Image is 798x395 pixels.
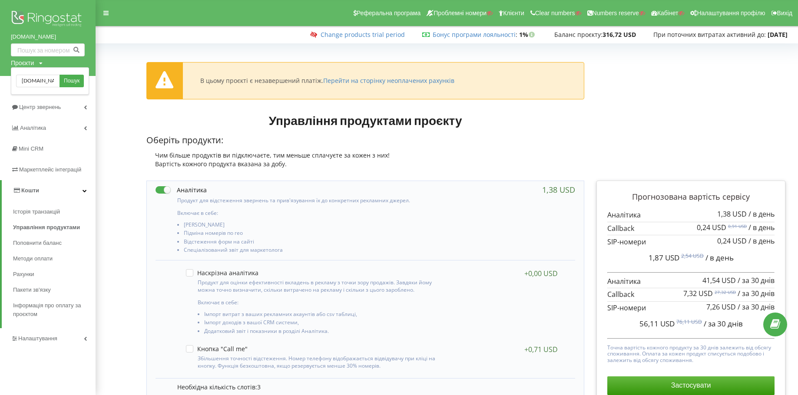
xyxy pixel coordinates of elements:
[11,59,34,67] div: Проєкти
[705,253,734,263] span: / в день
[607,224,775,234] p: Callback
[198,299,446,306] p: Включає в себе:
[657,10,679,16] span: Кабінет
[257,383,261,391] span: 3
[204,311,446,319] li: Імпорт витрат з ваших рекламних акаунтів або csv таблиці,
[146,112,584,128] h1: Управління продуктами проєкту
[184,222,449,230] li: [PERSON_NAME]
[738,276,775,285] span: / за 30 днів
[554,30,603,39] span: Баланс проєкту:
[13,220,96,235] a: Управління продуктами
[653,30,766,39] span: При поточних витратах активний до:
[11,33,85,41] a: [DOMAIN_NAME]
[697,223,726,232] span: 0,24 USD
[184,230,449,238] li: Підміна номерів по гео
[607,191,775,203] p: Прогнозована вартість сервісу
[16,75,60,87] input: Пошук
[2,180,96,201] a: Кошти
[18,335,57,342] span: Налаштування
[13,239,62,247] span: Поповнити баланс
[607,376,775,395] button: Застосувати
[146,160,584,168] div: Вартість кожного продукта вказана за добу.
[204,328,446,336] li: Додатковий звіт і показники в розділі Аналітика.
[204,319,446,328] li: Імпорт доходів з вашої CRM системи,
[200,77,454,85] div: В цьому проєкті є незавершений платіж.
[11,43,85,56] input: Пошук за номером
[748,223,775,232] span: / в день
[13,298,96,322] a: Інформація про оплату за проєктом
[683,289,713,298] span: 7,32 USD
[13,267,96,282] a: Рахунки
[728,223,747,229] sup: 0,91 USD
[19,104,61,110] span: Центр звернень
[607,210,775,220] p: Аналітика
[146,134,584,147] p: Оберіть продукти:
[13,286,51,294] span: Пакети зв'язку
[60,75,84,87] a: Пошук
[19,166,81,173] span: Маркетплейс інтеграцій
[184,239,449,247] li: Відстеження форм на сайті
[748,209,775,219] span: / в день
[524,345,558,354] div: +0,71 USD
[19,145,43,152] span: Mini CRM
[13,254,53,263] span: Методи оплати
[13,207,60,216] span: Історія транзакцій
[433,30,516,39] a: Бонус програми лояльності
[434,10,487,16] span: Проблемні номери
[186,269,258,276] label: Наскрізна аналітика
[186,345,248,352] label: Кнопка "Call me"
[542,185,575,194] div: 1,38 USD
[639,319,675,329] span: 56,11 USD
[503,10,524,16] span: Клієнти
[357,10,421,16] span: Реферальна програма
[704,319,743,329] span: / за 30 днів
[177,209,449,217] p: Включає в себе:
[184,247,449,255] li: Спеціалізований звіт для маркетолога
[676,318,702,326] sup: 76,11 USD
[13,204,96,220] a: Історія транзакцій
[768,30,788,39] strong: [DATE]
[433,30,517,39] span: :
[607,342,775,363] p: Точна вартість кожного продукту за 30 днів залежить від обсягу споживання. Оплата за кожен продук...
[777,10,792,16] span: Вихід
[11,9,85,30] img: Ringostat logo
[177,383,566,392] p: Необхідна кількість слотів:
[13,282,96,298] a: Пакети зв'язку
[156,185,207,194] label: Аналітика
[603,30,636,39] strong: 316,72 USD
[706,302,736,312] span: 7,26 USD
[13,270,34,279] span: Рахунки
[13,301,91,319] span: Інформація про оплату за проєктом
[717,209,747,219] span: 1,38 USD
[715,289,736,295] sup: 27,32 USD
[535,10,575,16] span: Clear numbers
[738,289,775,298] span: / за 30 днів
[607,303,775,313] p: SIP-номери
[607,237,775,247] p: SIP-номери
[198,355,446,369] p: Збільшення точності відстеження. Номер телефону відображається відвідувачу при кліці на кнопку. Ф...
[702,276,736,285] span: 41,54 USD
[21,187,39,194] span: Кошти
[717,236,747,246] span: 0,24 USD
[607,276,775,286] p: Аналітика
[323,76,454,85] a: Перейти на сторінку неоплачених рахунків
[13,235,96,251] a: Поповнити баланс
[321,30,405,39] a: Change products trial period
[519,30,537,39] strong: 1%
[593,10,639,16] span: Numbers reserve
[681,252,704,260] sup: 2,54 USD
[13,223,80,232] span: Управління продуктами
[177,197,449,204] p: Продукт для відстеження звернень та прив'язування їх до конкретних рекламних джерел.
[748,236,775,246] span: / в день
[738,302,775,312] span: / за 30 днів
[649,253,679,263] span: 1,87 USD
[697,10,765,16] span: Налаштування профілю
[64,77,79,85] span: Пошук
[13,251,96,267] a: Методи оплати
[524,269,558,278] div: +0,00 USD
[607,290,775,300] p: Callback
[198,279,446,293] p: Продукт для оцінки ефективності вкладень в рекламу з точки зору продажів. Завдяки йому можна точн...
[20,125,46,131] span: Аналiтика
[146,151,584,160] div: Чим більше продуктів ви підключаєте, тим меньше сплачуєте за кожен з них!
